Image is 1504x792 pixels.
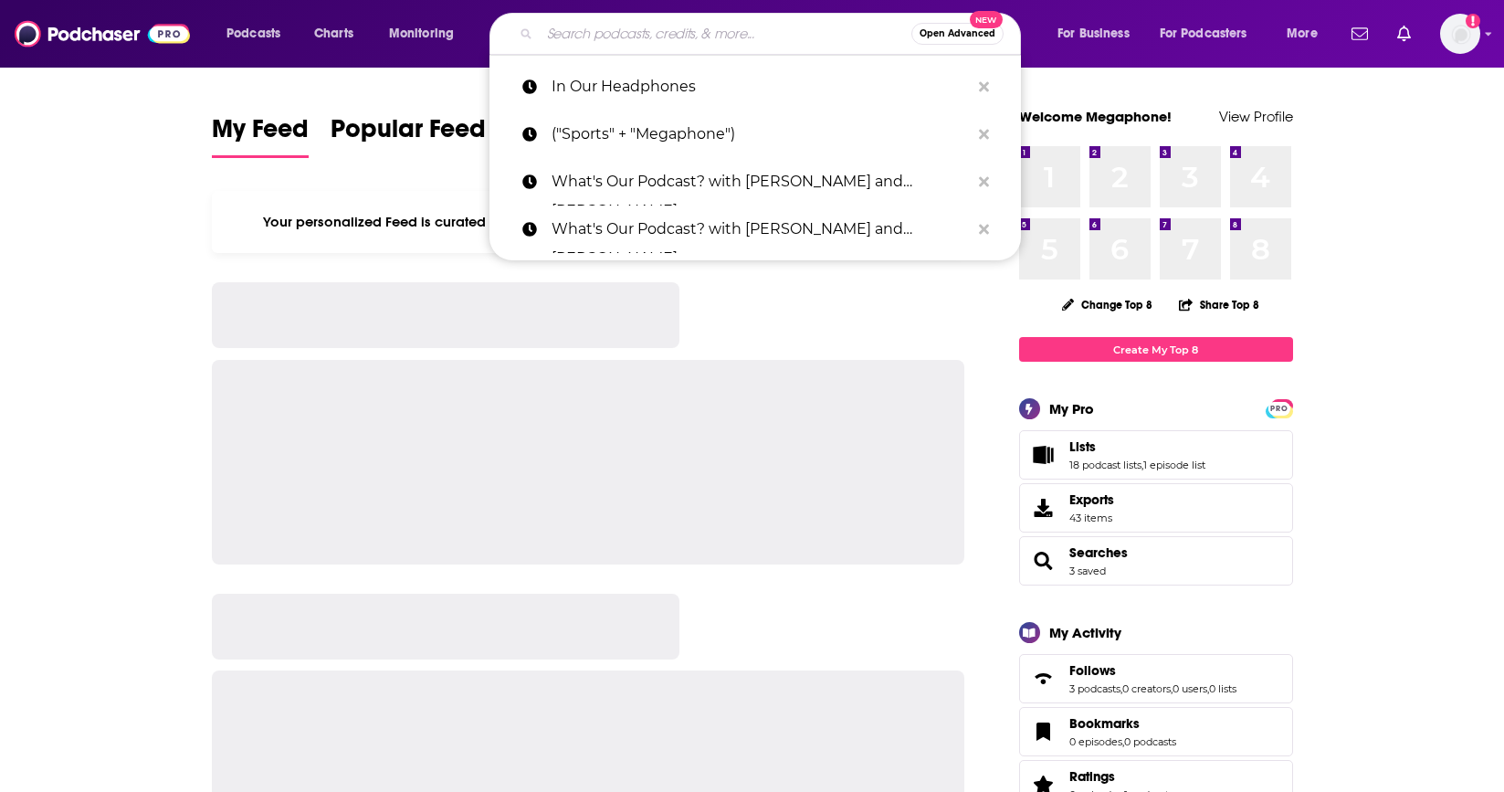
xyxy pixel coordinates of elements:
span: More [1287,21,1318,47]
a: Welcome Megaphone! [1019,108,1172,125]
span: Bookmarks [1069,715,1140,732]
a: Exports [1019,483,1293,533]
div: Your personalized Feed is curated based on the Podcasts, Creators, Users, and Lists that you Follow. [212,191,965,253]
a: Lists [1069,438,1205,455]
a: 0 creators [1122,682,1171,695]
a: Create My Top 8 [1019,337,1293,362]
a: View Profile [1219,108,1293,125]
a: What's Our Podcast? with [PERSON_NAME] and [PERSON_NAME] [489,158,1021,206]
a: Show notifications dropdown [1344,18,1375,49]
span: , [1120,682,1122,695]
p: What's Our Podcast? with Beck Bennett and Kyle Mooney [552,206,970,253]
a: ("Sports" + "Megaphone") [489,111,1021,158]
a: 0 episodes [1069,735,1122,748]
span: Popular Feed [331,113,486,155]
a: 0 lists [1209,682,1236,695]
a: Lists [1025,442,1062,468]
button: Share Top 8 [1178,287,1260,322]
span: Open Advanced [920,29,995,38]
button: Change Top 8 [1051,293,1164,316]
div: My Pro [1049,400,1094,417]
button: open menu [376,19,478,48]
a: 18 podcast lists [1069,459,1141,471]
a: My Feed [212,113,309,158]
a: What's Our Podcast? with [PERSON_NAME] and [PERSON_NAME] [489,206,1021,253]
a: Follows [1069,662,1236,679]
span: Lists [1069,438,1096,455]
span: Monitoring [389,21,454,47]
a: Follows [1025,666,1062,692]
span: Searches [1019,536,1293,586]
p: In Our Headphones [552,63,970,111]
span: For Podcasters [1160,21,1247,47]
span: Follows [1019,654,1293,703]
a: Popular Feed [331,113,486,158]
input: Search podcasts, credits, & more... [540,19,911,48]
span: Follows [1069,662,1116,679]
a: 3 saved [1069,565,1106,577]
svg: Email not verified [1466,14,1480,28]
span: PRO [1268,402,1290,416]
a: Ratings [1069,768,1169,785]
span: , [1122,735,1124,748]
span: My Feed [212,113,309,155]
div: My Activity [1049,624,1121,641]
span: 43 items [1069,512,1114,524]
span: Exports [1025,495,1062,521]
p: ("Sports" + "Megaphone") [552,111,970,158]
span: Exports [1069,491,1114,508]
span: Charts [314,21,353,47]
span: Logged in as MegaphoneSupport [1440,14,1480,54]
span: , [1171,682,1173,695]
span: Lists [1019,430,1293,480]
a: 0 users [1173,682,1207,695]
a: 3 podcasts [1069,682,1120,695]
a: PRO [1268,401,1290,415]
span: , [1207,682,1209,695]
span: New [970,11,1003,28]
img: User Profile [1440,14,1480,54]
a: 0 podcasts [1124,735,1176,748]
a: 1 episode list [1143,459,1205,471]
button: Open AdvancedNew [911,23,1004,45]
span: Podcasts [226,21,280,47]
img: Podchaser - Follow, Share and Rate Podcasts [15,16,190,51]
a: Searches [1069,544,1128,561]
span: For Business [1057,21,1130,47]
a: Show notifications dropdown [1390,18,1418,49]
button: open menu [1045,19,1152,48]
a: Charts [302,19,364,48]
button: open menu [214,19,304,48]
a: In Our Headphones [489,63,1021,111]
p: What's Our Podcast? with Beck Bennett and Kyle Mooney [552,158,970,206]
button: open menu [1274,19,1341,48]
a: Bookmarks [1025,719,1062,744]
a: Searches [1025,548,1062,574]
div: Search podcasts, credits, & more... [507,13,1038,55]
span: Bookmarks [1019,707,1293,756]
span: , [1141,459,1143,471]
a: Bookmarks [1069,715,1176,732]
button: Show profile menu [1440,14,1480,54]
button: open menu [1148,19,1274,48]
span: Ratings [1069,768,1115,785]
